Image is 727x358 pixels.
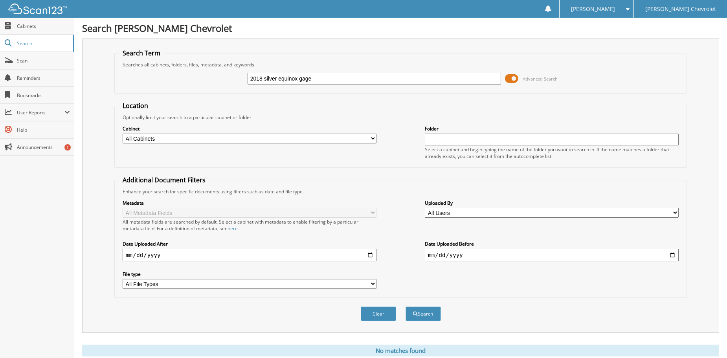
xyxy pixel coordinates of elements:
[82,22,719,35] h1: Search [PERSON_NAME] Chevrolet
[17,57,70,64] span: Scan
[123,125,376,132] label: Cabinet
[425,249,679,261] input: end
[17,127,70,133] span: Help
[123,249,376,261] input: start
[123,218,376,232] div: All metadata fields are searched by default. Select a cabinet with metadata to enable filtering b...
[17,109,64,116] span: User Reports
[64,144,71,151] div: 1
[523,76,558,82] span: Advanced Search
[119,176,209,184] legend: Additional Document Filters
[123,241,376,247] label: Date Uploaded After
[425,241,679,247] label: Date Uploaded Before
[425,146,679,160] div: Select a cabinet and begin typing the name of the folder you want to search in. If the name match...
[119,114,683,121] div: Optionally limit your search to a particular cabinet or folder
[82,345,719,356] div: No matches found
[571,7,615,11] span: [PERSON_NAME]
[228,225,238,232] a: here
[119,188,683,195] div: Enhance your search for specific documents using filters such as date and file type.
[119,61,683,68] div: Searches all cabinets, folders, files, metadata, and keywords
[8,4,67,14] img: scan123-logo-white.svg
[17,92,70,99] span: Bookmarks
[425,125,679,132] label: Folder
[425,200,679,206] label: Uploaded By
[17,75,70,81] span: Reminders
[119,49,164,57] legend: Search Term
[123,200,376,206] label: Metadata
[17,144,70,151] span: Announcements
[361,307,396,321] button: Clear
[119,101,152,110] legend: Location
[406,307,441,321] button: Search
[17,40,69,47] span: Search
[123,271,376,277] label: File type
[645,7,716,11] span: [PERSON_NAME] Chevrolet
[17,23,70,29] span: Cabinets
